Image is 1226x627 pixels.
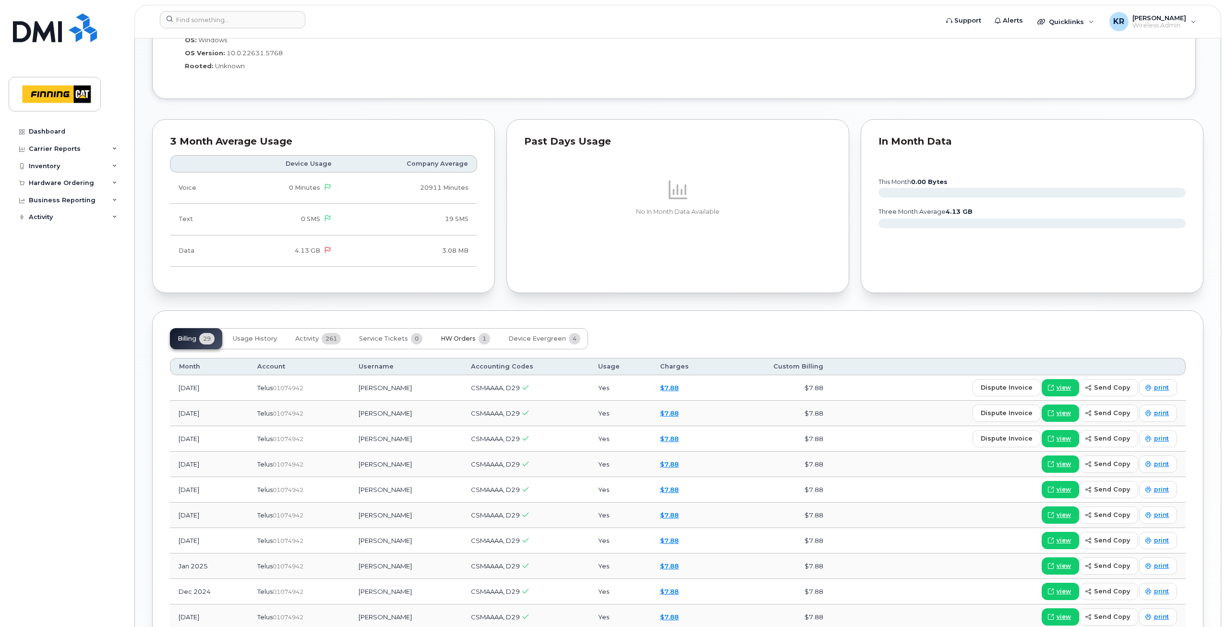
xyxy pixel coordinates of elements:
[660,460,679,468] a: $7.88
[1139,455,1177,473] a: print
[185,49,225,58] label: OS Version:
[1154,536,1169,545] span: print
[411,333,422,344] span: 0
[1154,383,1169,392] span: print
[1154,562,1169,570] span: print
[1139,405,1177,422] a: print
[257,588,273,595] span: Telus
[1094,536,1130,545] span: send copy
[805,613,823,621] span: $7.88
[1139,608,1177,626] a: print
[1042,532,1079,549] a: view
[471,460,520,468] span: CSMAAAA, D29
[973,430,1041,447] button: dispute invoice
[1057,485,1071,494] span: view
[170,235,230,267] td: Data
[1184,585,1219,620] iframe: Messenger Launcher
[981,408,1033,418] span: dispute invoice
[1154,613,1169,621] span: print
[471,435,520,443] span: CSMAAAA, D29
[805,562,823,570] span: $7.88
[1057,562,1071,570] span: view
[1139,379,1177,396] a: print
[1057,587,1071,596] span: view
[1042,506,1079,524] a: view
[911,178,948,185] tspan: 0.00 Bytes
[249,358,349,375] th: Account
[471,588,520,595] span: CSMAAAA, D29
[170,528,249,553] td: [DATE]
[1094,485,1130,494] span: send copy
[273,461,303,468] span: 01074942
[939,11,988,30] a: Support
[471,409,520,417] span: CSMAAAA, D29
[257,435,273,443] span: Telus
[273,486,303,493] span: 01074942
[1057,434,1071,443] span: view
[1031,12,1101,31] div: Quicklinks
[1079,481,1138,498] button: send copy
[230,155,340,172] th: Device Usage
[198,36,227,44] span: Windows
[170,204,230,235] td: Text
[350,401,462,426] td: [PERSON_NAME]
[257,409,273,417] span: Telus
[1042,481,1079,498] a: view
[660,511,679,519] a: $7.88
[1132,14,1186,22] span: [PERSON_NAME]
[1154,460,1169,468] span: print
[185,61,214,71] label: Rooted:
[589,426,651,452] td: Yes
[1003,16,1023,25] span: Alerts
[589,401,651,426] td: Yes
[1154,434,1169,443] span: print
[878,137,1186,147] div: In Month Data
[981,434,1033,443] span: dispute invoice
[273,588,303,595] span: 01074942
[589,477,651,503] td: Yes
[359,335,408,343] span: Service Tickets
[295,335,319,343] span: Activity
[350,528,462,553] td: [PERSON_NAME]
[1154,511,1169,519] span: print
[273,384,303,392] span: 01074942
[1079,583,1138,600] button: send copy
[660,613,679,621] a: $7.88
[350,553,462,579] td: [PERSON_NAME]
[1094,612,1130,621] span: send copy
[569,333,580,344] span: 4
[973,379,1041,396] button: dispute invoice
[660,486,679,493] a: $7.88
[350,579,462,604] td: [PERSON_NAME]
[660,384,679,392] a: $7.88
[170,401,249,426] td: [DATE]
[170,358,249,375] th: Month
[170,172,230,204] td: Voice
[589,528,651,553] td: Yes
[725,358,832,375] th: Custom Billing
[1103,12,1203,31] div: Kristie Reil
[340,235,477,267] td: 3.08 MB
[1057,613,1071,621] span: view
[1042,455,1079,473] a: view
[1079,608,1138,626] button: send copy
[1057,409,1071,418] span: view
[589,553,651,579] td: Yes
[257,486,273,493] span: Telus
[471,486,520,493] span: CSMAAAA, D29
[1139,506,1177,524] a: print
[170,426,249,452] td: [DATE]
[257,613,273,621] span: Telus
[1139,583,1177,600] a: print
[350,477,462,503] td: [PERSON_NAME]
[322,333,341,344] span: 261
[471,511,520,519] span: CSMAAAA, D29
[350,358,462,375] th: Username
[340,204,477,235] td: 19 SMS
[1139,532,1177,549] a: print
[350,503,462,528] td: [PERSON_NAME]
[1042,557,1079,575] a: view
[1042,430,1079,447] a: view
[878,178,948,185] text: this month
[651,358,725,375] th: Charges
